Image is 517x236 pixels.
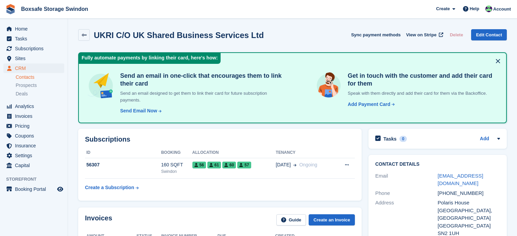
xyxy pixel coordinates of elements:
[15,151,56,160] span: Settings
[3,102,64,111] a: menu
[383,136,397,142] h2: Tasks
[493,6,511,13] span: Account
[3,161,64,170] a: menu
[3,121,64,131] a: menu
[3,184,64,194] a: menu
[192,147,276,158] th: Allocation
[207,162,221,168] span: 61
[438,207,500,222] div: [GEOGRAPHIC_DATA], [GEOGRAPHIC_DATA]
[3,141,64,150] a: menu
[16,91,28,97] span: Deals
[15,44,56,53] span: Subscriptions
[16,82,37,89] span: Prospects
[438,173,483,186] a: [EMAIL_ADDRESS][DOMAIN_NAME]
[79,53,221,64] div: Fully automate payments by linking their card, here's how:
[276,147,334,158] th: Tenancy
[276,214,306,225] a: Guide
[87,72,115,99] img: send-email-b5881ef4c8f827a638e46e229e590028c7e36e3a6c99d2365469aff88783de13.svg
[480,135,489,143] a: Add
[120,107,157,114] div: Send Email Now
[485,5,492,12] img: Kim Virabi
[3,131,64,141] a: menu
[16,82,64,89] a: Prospects
[117,72,288,87] h4: Send an email in one-click that encourages them to link their card
[56,185,64,193] a: Preview store
[94,31,264,40] h2: UKRI C/O UK Shared Business Services Ltd
[471,29,507,40] a: Edit Contact
[3,44,64,53] a: menu
[315,72,342,99] img: get-in-touch-e3e95b6451f4e49772a6039d3abdde126589d6f45a760754adfa51be33bf0f70.svg
[309,214,355,225] a: Create an Invoice
[237,162,251,168] span: 57
[5,4,16,14] img: stora-icon-8386f47178a22dfd0bd8f6a31ec36ba5ce8667c1dd55bd0f319d3a0aa187defe.svg
[399,136,407,142] div: 0
[16,90,64,97] a: Deals
[345,90,498,97] p: Speak with them directly and add their card for them via the Backoffice.
[3,111,64,121] a: menu
[345,72,498,87] h4: Get in touch with the customer and add their card for them
[161,168,192,175] div: Swindon
[15,121,56,131] span: Pricing
[85,135,355,143] h2: Subscriptions
[15,102,56,111] span: Analytics
[438,222,500,230] div: [GEOGRAPHIC_DATA]
[15,63,56,73] span: CRM
[161,161,192,168] div: 160 SQFT
[15,184,56,194] span: Booking Portal
[85,184,134,191] div: Create a Subscription
[436,5,450,12] span: Create
[15,131,56,141] span: Coupons
[438,199,500,207] div: Polaris House
[15,34,56,43] span: Tasks
[3,54,64,63] a: menu
[15,161,56,170] span: Capital
[15,141,56,150] span: Insurance
[375,189,438,197] div: Phone
[15,54,56,63] span: Sites
[117,90,288,103] p: Send an email designed to get them to link their card for future subscription payments.
[85,181,139,194] a: Create a Subscription
[375,162,500,167] h2: Contact Details
[348,101,390,108] div: Add Payment Card
[85,161,161,168] div: 56307
[406,32,436,38] span: View on Stripe
[18,3,91,15] a: Boxsafe Storage Swindon
[15,24,56,34] span: Home
[6,176,68,183] span: Storefront
[447,29,466,40] button: Delete
[375,172,438,187] div: Email
[16,74,64,80] a: Contacts
[276,161,291,168] span: [DATE]
[299,162,317,167] span: Ongoing
[3,63,64,73] a: menu
[403,29,445,40] a: View on Stripe
[222,162,236,168] span: 60
[192,162,206,168] span: 56
[3,24,64,34] a: menu
[15,111,56,121] span: Invoices
[438,189,500,197] div: [PHONE_NUMBER]
[351,29,401,40] button: Sync payment methods
[3,151,64,160] a: menu
[85,214,112,225] h2: Invoices
[3,34,64,43] a: menu
[470,5,479,12] span: Help
[161,147,192,158] th: Booking
[345,101,395,108] a: Add Payment Card
[85,147,161,158] th: ID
